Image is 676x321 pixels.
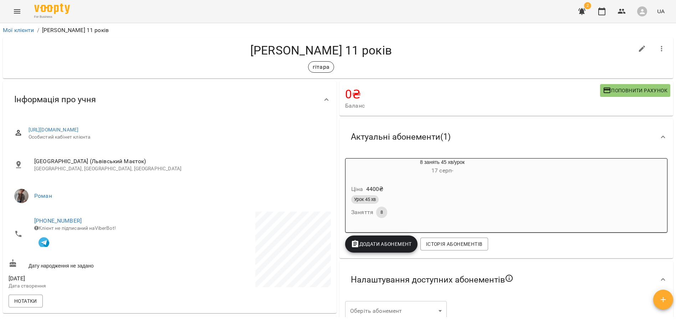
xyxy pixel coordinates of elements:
button: UA [654,5,667,18]
a: [PHONE_NUMBER] [34,217,82,224]
button: 8 занять 45 хв/урок17 серп- Ціна4400₴Урок 45 хвЗаняття8 [345,159,505,227]
span: Баланс [345,102,600,110]
img: Voopty Logo [34,4,70,14]
img: Роман [14,189,29,203]
span: Клієнт не підписаний на ViberBot! [34,225,116,231]
button: Історія абонементів [420,238,488,250]
div: Налаштування доступних абонементів [339,261,673,298]
span: For Business [34,15,70,19]
div: гітара [308,61,334,73]
p: [PERSON_NAME] 11 років [42,26,109,35]
span: [GEOGRAPHIC_DATA] (Львівський Маєток) [34,157,325,166]
div: ​ [345,301,447,321]
span: 8 [376,209,387,216]
a: [URL][DOMAIN_NAME] [29,127,79,133]
button: Додати Абонемент [345,235,418,253]
span: 17 серп - [431,167,453,174]
h4: 0 ₴ [345,87,600,102]
li: / [37,26,39,35]
button: Клієнт підписаний на VooptyBot [34,232,53,251]
a: Мої клієнти [3,27,34,33]
p: 4400 ₴ [366,185,384,193]
a: Роман [34,192,52,199]
span: Актуальні абонементи ( 1 ) [351,131,451,143]
button: Нотатки [9,295,43,307]
div: 8 занять 45 хв/урок [345,159,380,176]
span: UA [657,7,665,15]
span: Нотатки [14,297,37,305]
div: Актуальні абонементи(1) [339,119,673,155]
span: Налаштування доступних абонементів [351,274,513,285]
h4: [PERSON_NAME] 11 років [9,43,634,58]
div: Дату народження не задано [7,258,170,271]
p: гітара [313,63,329,71]
button: Menu [9,3,26,20]
p: Дата створення [9,283,168,290]
h6: Ціна [351,184,363,194]
span: Поповнити рахунок [603,86,667,95]
span: Додати Абонемент [351,240,412,248]
span: Історія абонементів [426,240,482,248]
nav: breadcrumb [3,26,673,35]
span: 2 [584,2,591,9]
div: Інформація про учня [3,81,337,118]
span: Особистий кабінет клієнта [29,134,325,141]
div: 8 занять 45 хв/урок [380,159,505,176]
p: [GEOGRAPHIC_DATA], [GEOGRAPHIC_DATA], [GEOGRAPHIC_DATA] [34,165,325,172]
span: [DATE] [9,274,168,283]
button: Поповнити рахунок [600,84,670,97]
h6: Заняття [351,207,373,217]
img: Telegram [39,237,49,248]
span: Інформація про учня [14,94,96,105]
span: Урок 45 хв [351,196,379,203]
